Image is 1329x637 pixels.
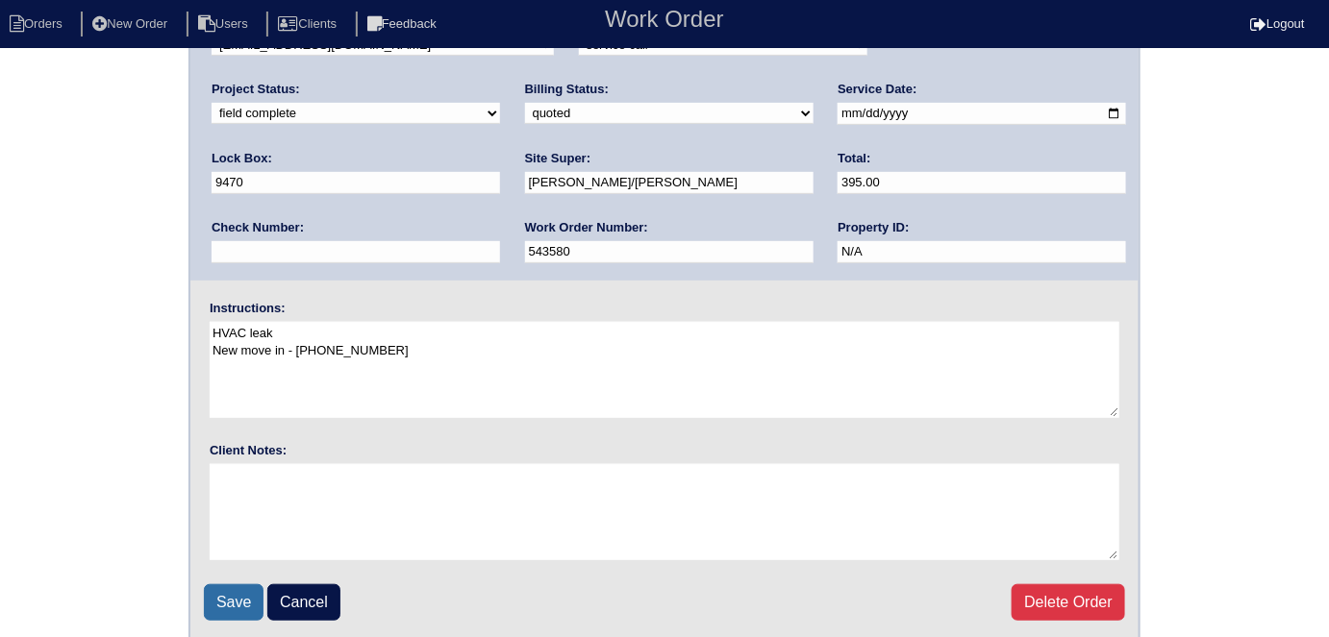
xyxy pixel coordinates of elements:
[210,300,286,317] label: Instructions:
[81,16,183,31] a: New Order
[204,584,263,621] input: Save
[525,150,591,167] label: Site Super:
[356,12,452,37] li: Feedback
[266,12,352,37] li: Clients
[838,150,870,167] label: Total:
[266,16,352,31] a: Clients
[81,12,183,37] li: New Order
[838,219,909,236] label: Property ID:
[212,219,304,236] label: Check Number:
[212,81,300,98] label: Project Status:
[212,150,272,167] label: Lock Box:
[525,219,648,236] label: Work Order Number:
[210,322,1119,418] textarea: HVAC leak New move in - [PHONE_NUMBER]
[210,442,287,459] label: Client Notes:
[838,81,916,98] label: Service Date:
[187,16,263,31] a: Users
[267,584,340,621] a: Cancel
[525,81,609,98] label: Billing Status:
[187,12,263,37] li: Users
[1012,584,1125,621] a: Delete Order
[1250,16,1305,31] a: Logout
